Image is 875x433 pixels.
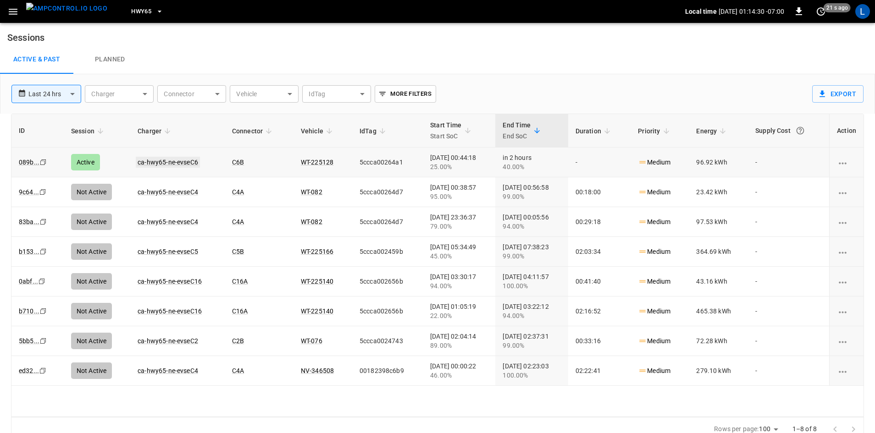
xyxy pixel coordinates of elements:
[232,218,244,225] a: C4A
[503,242,560,261] div: [DATE] 07:38:23
[430,213,488,231] div: [DATE] 23:36:37
[352,148,423,177] td: 5ccca00264a1
[837,217,856,226] div: charging session options
[503,371,560,380] div: 100.00%
[748,326,829,356] td: -
[301,126,335,137] span: Vehicle
[638,336,670,346] p: Medium
[11,114,864,417] div: sessions table
[638,366,670,376] p: Medium
[837,307,856,316] div: charging session options
[19,248,39,255] a: b153...
[638,217,670,227] p: Medium
[39,217,48,227] div: copy
[430,120,474,142] span: Start TimeStart SoC
[576,126,613,137] span: Duration
[748,207,829,237] td: -
[503,252,560,261] div: 99.00%
[837,158,856,167] div: charging session options
[837,247,856,256] div: charging session options
[430,272,488,290] div: [DATE] 03:30:17
[232,159,244,166] a: C6B
[39,157,48,167] div: copy
[638,158,670,167] p: Medium
[71,273,112,290] div: Not Active
[71,126,106,137] span: Session
[39,306,48,316] div: copy
[430,120,462,142] div: Start Time
[568,296,631,326] td: 02:16:52
[568,207,631,237] td: 00:29:18
[503,281,560,290] div: 100.00%
[71,154,100,170] div: Active
[73,45,147,74] a: Planned
[232,248,244,255] a: C5B
[138,367,198,374] a: ca-hwy65-ne-evseC4
[503,341,560,350] div: 99.00%
[748,267,829,296] td: -
[71,243,112,260] div: Not Active
[430,192,488,201] div: 95.00%
[352,237,423,267] td: 5ccca002459b
[568,267,631,296] td: 00:41:40
[71,214,112,230] div: Not Active
[430,183,488,201] div: [DATE] 00:38:57
[19,307,39,315] a: b710...
[837,366,856,375] div: charging session options
[430,242,488,261] div: [DATE] 05:34:49
[503,332,560,350] div: [DATE] 02:37:31
[503,222,560,231] div: 94.00%
[430,341,488,350] div: 89.00%
[71,303,112,319] div: Not Active
[301,278,333,285] a: WT-225140
[352,267,423,296] td: 5ccca002656b
[430,302,488,320] div: [DATE] 01:05:19
[232,126,275,137] span: Connector
[638,247,670,257] p: Medium
[352,296,423,326] td: 5ccca002656b
[430,252,488,261] div: 45.00%
[375,85,436,103] button: More Filters
[503,153,560,171] div: in 2 hours
[430,371,488,380] div: 46.00%
[748,296,829,326] td: -
[814,4,828,19] button: set refresh interval
[352,326,423,356] td: 5ccca0024743
[11,114,864,386] table: sessions table
[301,307,333,315] a: WT-225140
[748,148,829,177] td: -
[39,366,48,376] div: copy
[568,177,631,207] td: 00:18:00
[19,337,39,345] a: 5bb5...
[26,3,107,14] img: ampcontrol.io logo
[39,247,48,257] div: copy
[503,362,560,380] div: [DATE] 02:23:03
[138,307,202,315] a: ca-hwy65-ne-evseC16
[301,218,322,225] a: WT-082
[19,159,39,166] a: 089b...
[71,362,112,379] div: Not Active
[837,187,856,197] div: charging session options
[38,276,47,286] div: copy
[301,367,334,374] a: NV-346508
[138,278,202,285] a: ca-hwy65-ne-evseC16
[685,7,717,16] p: Local time
[138,248,198,255] a: ca-hwy65-ne-evseC5
[748,356,829,386] td: -
[689,356,748,386] td: 279.10 kWh
[301,188,322,196] a: WT-082
[39,187,48,197] div: copy
[638,277,670,286] p: Medium
[19,188,39,196] a: 9c64...
[503,183,560,201] div: [DATE] 00:56:58
[855,4,870,19] div: profile-icon
[638,187,670,197] p: Medium
[11,114,64,148] th: ID
[430,222,488,231] div: 79.00%
[430,162,488,171] div: 25.00%
[232,337,244,345] a: C2B
[503,302,560,320] div: [DATE] 03:22:12
[503,272,560,290] div: [DATE] 04:11:57
[689,177,748,207] td: 23.42 kWh
[232,367,244,374] a: C4A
